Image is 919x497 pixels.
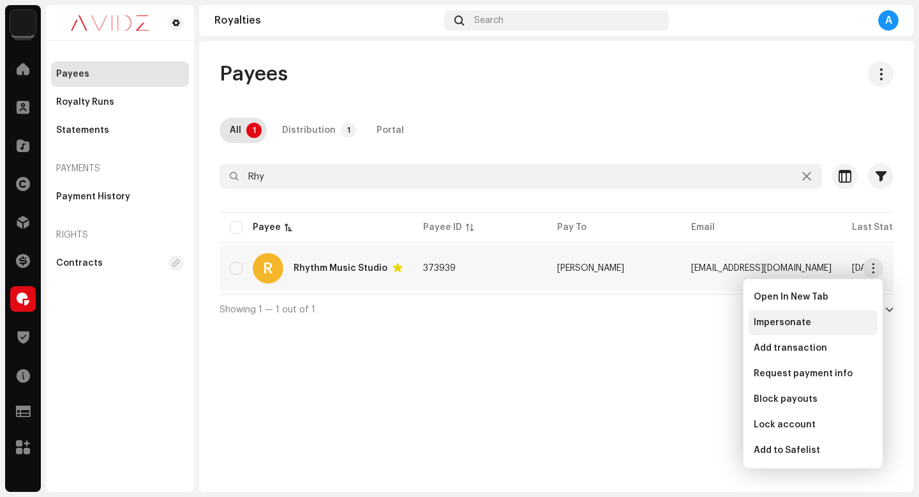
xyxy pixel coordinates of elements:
[282,118,336,143] div: Distribution
[56,125,109,135] div: Statements
[691,264,832,273] span: rhythm.studio.mumbai@gmail.com
[253,253,283,284] div: R
[51,89,189,115] re-m-nav-item: Royalty Runs
[51,220,189,250] re-a-nav-header: Rights
[294,264,387,273] div: Rhythm Music Studio
[51,184,189,210] re-m-nav-item: Payment History
[253,221,281,234] div: Payee
[220,305,315,314] span: Showing 1 — 1 out of 1
[474,15,504,26] span: Search
[341,123,356,138] p-badge: 1
[10,10,36,36] img: 10d72f0b-d06a-424f-aeaa-9c9f537e57b6
[754,317,811,328] span: Impersonate
[56,69,89,79] div: Payees
[377,118,404,143] div: Portal
[220,164,822,189] input: Search
[56,258,103,268] div: Contracts
[754,445,820,455] span: Add to Safelist
[754,292,828,302] span: Open In New Tab
[56,15,163,31] img: 0c631eef-60b6-411a-a233-6856366a70de
[754,343,827,353] span: Add transaction
[754,420,816,430] span: Lock account
[220,61,288,87] span: Payees
[56,192,130,202] div: Payment History
[51,61,189,87] re-m-nav-item: Payees
[878,10,899,31] div: A
[423,221,462,234] div: Payee ID
[246,123,262,138] p-badge: 1
[51,250,189,276] re-m-nav-item: Contracts
[754,369,853,379] span: Request payment info
[852,264,879,273] span: Jun 2025
[423,264,456,273] span: 373939
[51,118,189,143] re-m-nav-item: Statements
[214,15,439,26] div: Royalties
[754,394,818,404] span: Block payouts
[557,264,624,273] span: Sonu Rao
[51,153,189,184] re-a-nav-header: Payments
[56,97,114,107] div: Royalty Runs
[230,118,241,143] div: All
